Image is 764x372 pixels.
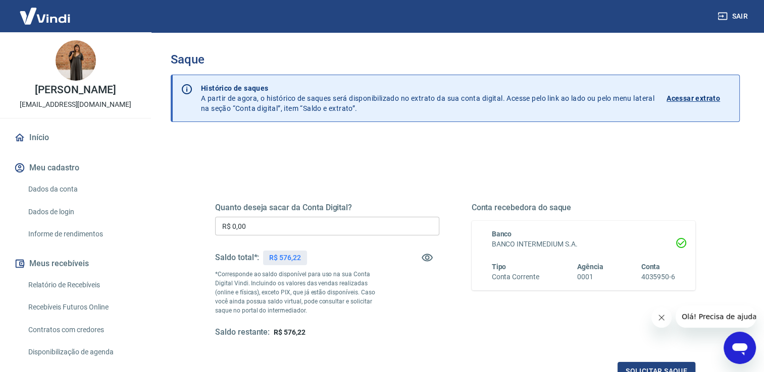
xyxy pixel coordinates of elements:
p: A partir de agora, o histórico de saques será disponibilizado no extrato da sua conta digital. Ac... [201,83,654,113]
p: [EMAIL_ADDRESS][DOMAIN_NAME] [20,99,131,110]
span: Conta [641,263,660,271]
a: Informe de rendimentos [24,224,139,244]
button: Meu cadastro [12,157,139,179]
a: Acessar extrato [667,83,731,113]
p: [PERSON_NAME] [35,85,116,95]
h5: Quanto deseja sacar da Conta Digital? [215,203,439,213]
h6: 4035950-6 [641,272,675,282]
span: Banco [492,230,512,238]
p: R$ 576,22 [269,253,301,263]
span: R$ 576,22 [274,328,305,336]
button: Meus recebíveis [12,253,139,275]
a: Início [12,127,139,149]
p: Acessar extrato [667,93,720,103]
h5: Saldo restante: [215,327,270,338]
h5: Conta recebedora do saque [472,203,696,213]
a: Dados da conta [24,179,139,200]
p: Histórico de saques [201,83,654,93]
img: 4d6c15f7-c71a-4729-ae4d-d5b058f53428.jpeg [56,40,96,81]
iframe: Message from company [676,305,756,328]
h3: Saque [171,52,740,67]
h6: BANCO INTERMEDIUM S.A. [492,239,676,250]
iframe: Button to launch messaging window [724,332,756,364]
span: Olá! Precisa de ajuda? [6,7,85,15]
span: Agência [577,263,603,271]
a: Recebíveis Futuros Online [24,297,139,318]
a: Dados de login [24,202,139,222]
button: Sair [716,7,752,26]
h6: Conta Corrente [492,272,539,282]
a: Disponibilização de agenda [24,342,139,362]
iframe: Close message [651,307,672,328]
h5: Saldo total*: [215,253,259,263]
h6: 0001 [577,272,603,282]
img: Vindi [12,1,78,31]
a: Relatório de Recebíveis [24,275,139,295]
p: *Corresponde ao saldo disponível para uso na sua Conta Digital Vindi. Incluindo os valores das ve... [215,270,383,315]
span: Tipo [492,263,506,271]
a: Contratos com credores [24,320,139,340]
